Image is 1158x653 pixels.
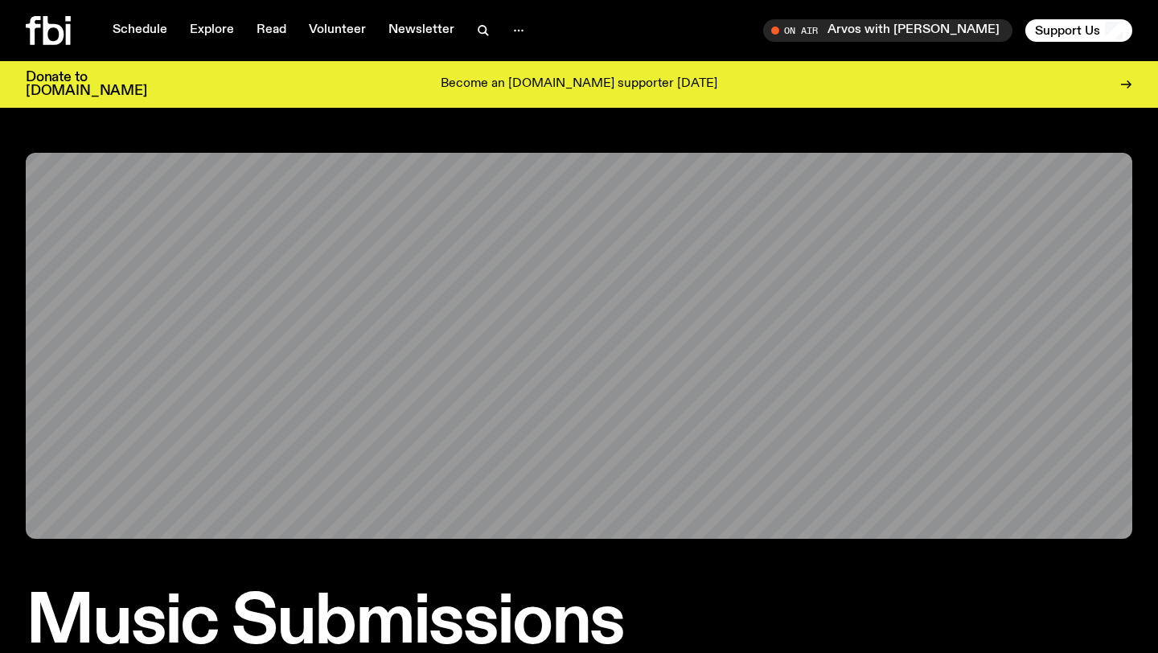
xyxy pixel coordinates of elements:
[247,19,296,42] a: Read
[299,19,376,42] a: Volunteer
[26,71,147,98] h3: Donate to [DOMAIN_NAME]
[763,19,1012,42] button: On AirArvos with [PERSON_NAME]
[781,24,1004,36] span: Tune in live
[441,77,717,92] p: Become an [DOMAIN_NAME] supporter [DATE]
[103,19,177,42] a: Schedule
[1035,23,1100,38] span: Support Us
[1025,19,1132,42] button: Support Us
[379,19,464,42] a: Newsletter
[180,19,244,42] a: Explore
